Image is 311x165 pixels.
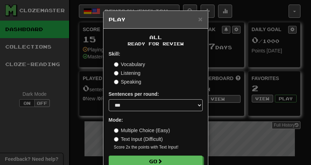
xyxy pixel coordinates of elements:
[114,144,203,150] small: Score 2x the points with Text Input !
[114,78,141,85] label: Speaking
[198,15,202,23] span: ×
[114,62,119,67] input: Vocabulary
[109,51,120,57] strong: Skill:
[149,34,162,40] span: All
[109,41,203,47] small: Ready for Review
[109,91,159,98] label: Sentences per round:
[114,61,145,68] label: Vocabulary
[198,15,202,23] button: Close
[114,127,170,134] label: Multiple Choice (Easy)
[114,137,119,142] input: Text Input (Difficult)
[114,128,119,133] input: Multiple Choice (Easy)
[109,117,123,123] strong: Mode:
[114,136,163,143] label: Text Input (Difficult)
[114,71,119,76] input: Listening
[114,70,141,77] label: Listening
[114,80,119,84] input: Speaking
[109,16,203,23] h5: Play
